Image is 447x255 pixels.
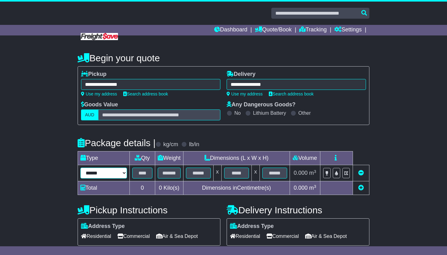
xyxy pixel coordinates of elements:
td: Dimensions (L x W x H) [183,151,290,165]
td: Dimensions in Centimetre(s) [183,181,290,195]
td: Qty [130,151,155,165]
a: Use my address [81,91,117,96]
a: Add new item [358,185,364,191]
td: Type [78,151,130,165]
h4: Package details | [78,138,156,148]
a: Tracking [299,25,327,35]
span: 0.000 [294,170,308,176]
a: Remove this item [358,170,364,176]
label: AUD [81,109,98,120]
span: Air & Sea Depot [156,231,198,241]
td: Weight [155,151,183,165]
sup: 3 [314,184,316,189]
span: 0 [159,185,162,191]
label: Goods Value [81,101,118,108]
td: Total [78,181,130,195]
label: kg/cm [163,141,178,148]
sup: 3 [314,169,316,174]
td: Kilo(s) [155,181,183,195]
h4: Delivery Instructions [227,205,369,215]
span: Commercial [266,231,299,241]
span: Air & Sea Depot [305,231,347,241]
label: Any Dangerous Goods? [227,101,296,108]
label: Address Type [81,223,125,230]
label: Pickup [81,71,106,78]
a: Search address book [269,91,314,96]
span: Commercial [117,231,150,241]
a: Search address book [123,91,168,96]
label: Lithium Battery [253,110,286,116]
span: m [309,185,316,191]
a: Quote/Book [255,25,291,35]
label: Address Type [230,223,274,230]
h4: Begin your quote [78,53,369,63]
h4: Pickup Instructions [78,205,220,215]
label: Delivery [227,71,255,78]
span: m [309,170,316,176]
td: Volume [290,151,320,165]
span: Residential [230,231,260,241]
label: lb/in [189,141,199,148]
span: Residential [81,231,111,241]
td: x [213,165,221,181]
a: Use my address [227,91,263,96]
td: x [251,165,260,181]
a: Settings [334,25,362,35]
a: Dashboard [214,25,247,35]
img: Freight Save [81,33,118,40]
span: 0.000 [294,185,308,191]
label: No [234,110,241,116]
label: Other [298,110,311,116]
td: 0 [130,181,155,195]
